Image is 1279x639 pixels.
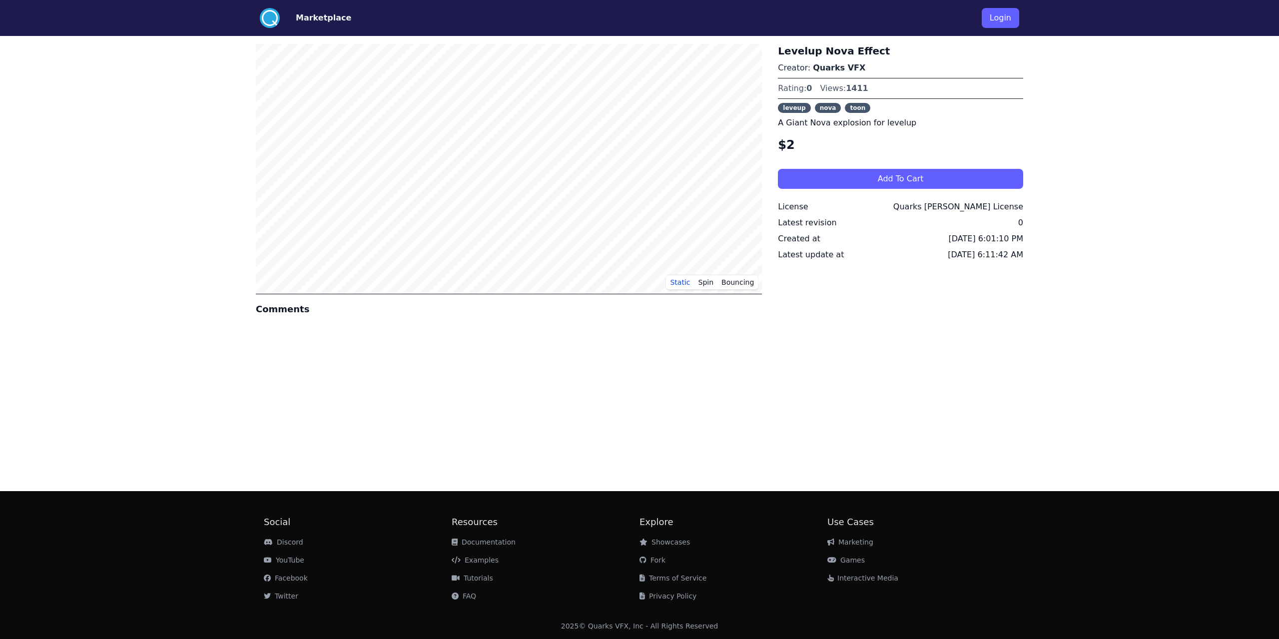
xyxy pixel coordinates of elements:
[827,556,865,564] a: Games
[948,249,1023,261] div: [DATE] 6:11:42 AM
[806,83,812,93] span: 0
[820,82,868,94] div: Views:
[666,275,694,290] button: Static
[778,62,1023,74] p: Creator:
[778,233,820,245] div: Created at
[264,515,452,529] h2: Social
[813,63,865,72] a: Quarks VFX
[827,538,873,546] a: Marketing
[452,538,516,546] a: Documentation
[264,592,298,600] a: Twitter
[264,574,308,582] a: Facebook
[827,515,1015,529] h2: Use Cases
[639,592,696,600] a: Privacy Policy
[639,574,706,582] a: Terms of Service
[452,515,639,529] h2: Resources
[639,538,690,546] a: Showcases
[296,12,351,24] button: Marketplace
[280,12,351,24] a: Marketplace
[778,137,1023,153] h4: $2
[778,249,844,261] div: Latest update at
[778,217,836,229] div: Latest revision
[778,103,810,113] span: leveup
[778,44,1023,58] h3: Levelup Nova Effect
[778,82,812,94] div: Rating:
[452,556,499,564] a: Examples
[982,8,1019,28] button: Login
[717,275,758,290] button: Bouncing
[639,515,827,529] h2: Explore
[639,556,665,564] a: Fork
[694,275,718,290] button: Spin
[893,201,1023,213] div: Quarks [PERSON_NAME] License
[827,574,898,582] a: Interactive Media
[452,574,493,582] a: Tutorials
[1018,217,1023,229] div: 0
[778,169,1023,189] button: Add To Cart
[949,233,1023,245] div: [DATE] 6:01:10 PM
[264,538,303,546] a: Discord
[982,4,1019,32] a: Login
[778,117,1023,129] p: A Giant Nova explosion for levelup
[264,556,304,564] a: YouTube
[845,103,870,113] span: toon
[815,103,841,113] span: nova
[778,201,808,213] div: License
[452,592,476,600] a: FAQ
[256,302,762,316] h4: Comments
[561,621,718,631] div: 2025 © Quarks VFX, Inc - All Rights Reserved
[846,83,868,93] span: 1411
